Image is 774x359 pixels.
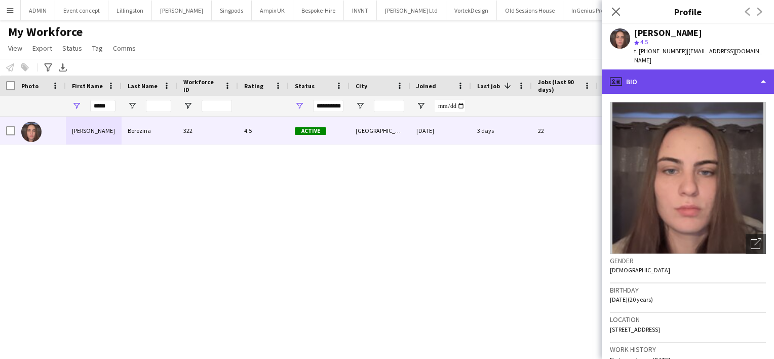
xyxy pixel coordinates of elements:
[122,117,177,145] div: Berezina
[610,285,766,295] h3: Birthday
[374,100,404,112] input: City Filter Input
[634,47,687,55] span: t. [PHONE_NUMBER]
[610,296,653,303] span: [DATE] (20 years)
[42,61,54,74] app-action-btn: Advanced filters
[72,101,81,111] button: Open Filter Menu
[109,42,140,55] a: Comms
[295,82,315,90] span: Status
[113,44,136,53] span: Comms
[244,82,263,90] span: Rating
[152,1,212,20] button: [PERSON_NAME]
[356,82,367,90] span: City
[532,117,598,145] div: 22
[471,117,532,145] div: 3 days
[90,100,115,112] input: First Name Filter Input
[435,100,465,112] input: Joined Filter Input
[563,1,635,20] button: InGenius Productions
[344,1,377,20] button: INVNT
[72,82,103,90] span: First Name
[610,326,660,333] span: [STREET_ADDRESS]
[610,266,670,274] span: [DEMOGRAPHIC_DATA]
[183,101,192,111] button: Open Filter Menu
[212,1,252,20] button: Singpods
[252,1,293,20] button: Ampix UK
[410,117,471,145] div: [DATE]
[128,82,158,90] span: Last Name
[610,102,766,254] img: Crew avatar or photo
[88,42,107,55] a: Tag
[177,117,238,145] div: 322
[538,78,579,93] span: Jobs (last 90 days)
[610,345,766,354] h3: Work history
[57,61,69,74] app-action-btn: Export XLSX
[640,38,648,46] span: 4.5
[92,44,103,53] span: Tag
[55,1,108,20] button: Event concept
[477,82,500,90] span: Last job
[4,42,26,55] a: View
[58,42,86,55] a: Status
[62,44,82,53] span: Status
[108,1,152,20] button: Lillingston
[293,1,344,20] button: Bespoke-Hire
[202,100,232,112] input: Workforce ID Filter Input
[21,122,42,142] img: Jekaterina Berezina
[350,117,410,145] div: [GEOGRAPHIC_DATA]
[21,1,55,20] button: ADMIN
[416,101,425,111] button: Open Filter Menu
[377,1,446,20] button: [PERSON_NAME] Ltd
[602,69,774,94] div: Bio
[356,101,365,111] button: Open Filter Menu
[21,82,38,90] span: Photo
[295,127,326,135] span: Active
[634,28,702,38] div: [PERSON_NAME]
[146,100,171,112] input: Last Name Filter Input
[497,1,563,20] button: Old Sessions House
[446,1,497,20] button: VortekDesign
[183,78,220,93] span: Workforce ID
[8,44,22,53] span: View
[295,101,304,111] button: Open Filter Menu
[416,82,436,90] span: Joined
[610,256,766,265] h3: Gender
[238,117,289,145] div: 4.5
[66,117,122,145] div: [PERSON_NAME]
[610,315,766,324] h3: Location
[8,24,83,40] span: My Workforce
[602,5,774,18] h3: Profile
[746,234,766,254] div: Open photos pop-in
[128,101,137,111] button: Open Filter Menu
[32,44,52,53] span: Export
[634,47,762,64] span: | [EMAIL_ADDRESS][DOMAIN_NAME]
[28,42,56,55] a: Export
